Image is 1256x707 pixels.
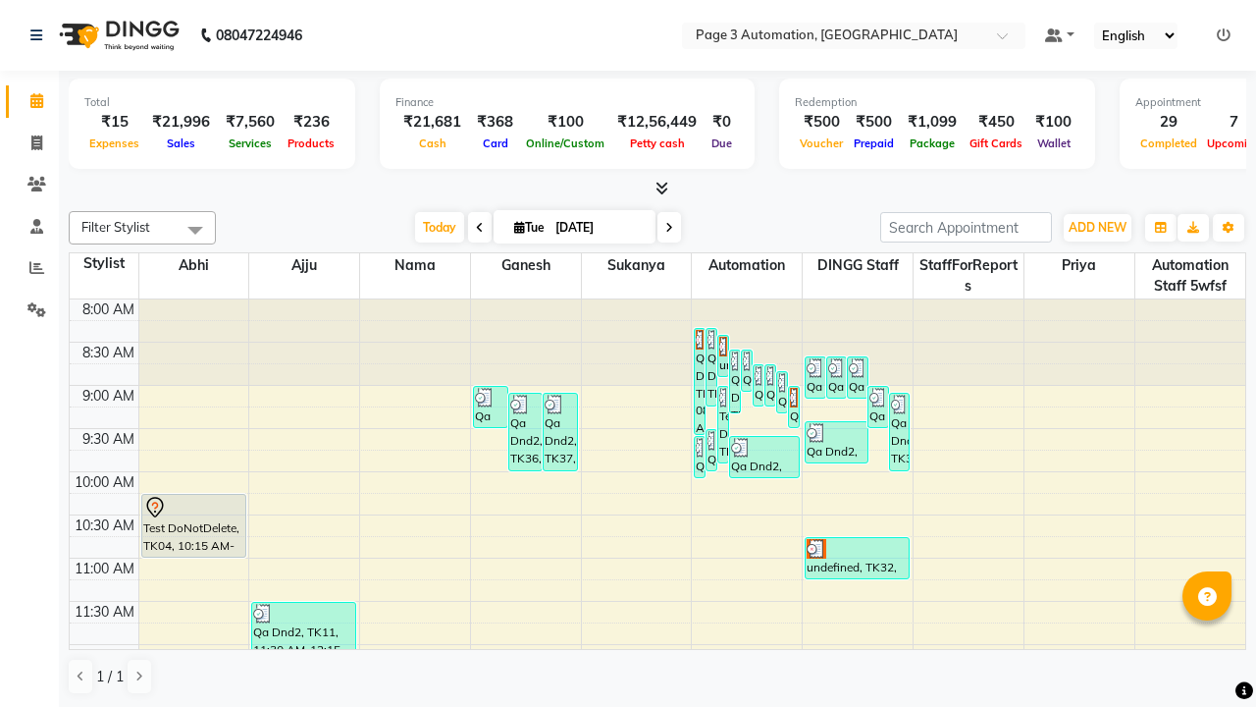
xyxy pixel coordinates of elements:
[914,253,1023,299] span: StaffForReports
[71,602,138,623] div: 11:30 AM
[509,394,543,470] div: Qa Dnd2, TK36, 09:05 AM-10:00 AM, Special Hair Wash- Men
[1027,111,1079,134] div: ₹100
[848,357,866,398] div: Qa Dnd2, TK23, 08:40 AM-09:10 AM, Hair cut Below 12 years (Boy)
[868,387,887,427] div: Qa Dnd2, TK30, 09:00 AM-09:30 AM, Hair cut Below 12 years (Boy)
[777,372,787,412] div: Qa Dnd2, TK27, 08:50 AM-09:20 AM, Hair Cut By Expert-Men
[692,253,802,278] span: Automation
[890,394,909,470] div: Qa Dnd2, TK38, 09:05 AM-10:00 AM, Special Hair Wash- Men
[765,365,775,406] div: Qa Dnd2, TK26, 08:45 AM-09:15 AM, Hair Cut By Expert-Men
[249,253,359,278] span: Ajju
[478,136,513,150] span: Card
[795,94,1079,111] div: Redemption
[900,111,965,134] div: ₹1,099
[609,111,705,134] div: ₹12,56,449
[705,111,739,134] div: ₹0
[706,430,716,470] div: Qa Dnd2, TK35, 09:30 AM-10:00 AM, Hair Cut By Expert-Men
[78,343,138,363] div: 8:30 AM
[706,329,716,406] div: Qa Dnd2, TK24, 08:20 AM-09:15 AM, Special Hair Wash- Men
[718,387,728,462] div: Test DoNotDelete, TK33, 09:00 AM-09:55 AM, Special Hair Wash- Men
[848,111,900,134] div: ₹500
[84,136,144,150] span: Expenses
[965,136,1027,150] span: Gift Cards
[1024,253,1134,278] span: Priya
[84,111,144,134] div: ₹15
[71,472,138,493] div: 10:00 AM
[78,429,138,450] div: 9:30 AM
[1135,136,1202,150] span: Completed
[1032,136,1075,150] span: Wallet
[414,136,451,150] span: Cash
[795,111,848,134] div: ₹500
[474,387,507,427] div: Qa Dnd2, TK29, 09:00 AM-09:30 AM, Hair cut Below 12 years (Boy)
[1064,214,1131,242] button: ADD NEW
[718,336,728,376] div: undefined, TK18, 08:25 AM-08:55 AM, Hair cut Below 12 years (Boy)
[549,213,648,243] input: 2025-09-02
[252,603,355,665] div: Qa Dnd2, TK11, 11:30 AM-12:15 PM, Hair Cut-Men
[730,437,798,477] div: Qa Dnd2, TK40, 09:35 AM-10:05 AM, Hair cut Below 12 years (Boy)
[806,357,824,398] div: Qa Dnd2, TK21, 08:40 AM-09:10 AM, Hair Cut By Expert-Men
[162,136,200,150] span: Sales
[582,253,692,278] span: Sukanya
[50,8,184,63] img: logo
[78,299,138,320] div: 8:00 AM
[695,329,705,434] div: Qa Dnd2, TK19, 08:20 AM-09:35 AM, Hair Cut By Expert-Men,Hair Cut-Men
[827,357,846,398] div: Qa Dnd2, TK22, 08:40 AM-09:10 AM, Hair Cut By Expert-Men
[1135,253,1245,299] span: Automation Staff 5wfsf
[216,8,302,63] b: 08047224946
[1069,220,1126,235] span: ADD NEW
[803,253,913,278] span: DINGG Staff
[395,94,739,111] div: Finance
[142,495,245,557] div: Test DoNotDelete, TK04, 10:15 AM-11:00 AM, Hair Cut-Men
[625,136,690,150] span: Petty cash
[70,253,138,274] div: Stylist
[509,220,549,235] span: Tue
[965,111,1027,134] div: ₹450
[395,111,469,134] div: ₹21,681
[78,386,138,407] div: 9:00 AM
[471,253,581,278] span: Ganesh
[806,538,909,578] div: undefined, TK32, 10:45 AM-11:15 AM, Hair Cut-Men
[905,136,960,150] span: Package
[706,136,737,150] span: Due
[754,365,763,406] div: Qa Dnd2, TK25, 08:45 AM-09:15 AM, Hair Cut By Expert-Men
[283,136,340,150] span: Products
[789,387,799,427] div: Qa Dnd2, TK31, 09:00 AM-09:30 AM, Hair cut Below 12 years (Boy)
[880,212,1052,243] input: Search Appointment
[139,253,249,278] span: Abhi
[96,667,124,687] span: 1 / 1
[84,94,340,111] div: Total
[521,111,609,134] div: ₹100
[544,394,577,470] div: Qa Dnd2, TK37, 09:05 AM-10:00 AM, Special Hair Wash- Men
[415,212,464,243] span: Today
[224,136,277,150] span: Services
[1135,111,1202,134] div: 29
[469,111,521,134] div: ₹368
[144,111,218,134] div: ₹21,996
[81,219,150,235] span: Filter Stylist
[71,559,138,579] div: 11:00 AM
[795,136,848,150] span: Voucher
[218,111,283,134] div: ₹7,560
[360,253,470,278] span: Nama
[283,111,340,134] div: ₹236
[71,516,138,536] div: 10:30 AM
[695,437,705,477] div: Qa Dnd2, TK39, 09:35 AM-10:05 AM, Hair cut Below 12 years (Boy)
[521,136,609,150] span: Online/Custom
[806,422,866,462] div: Qa Dnd2, TK34, 09:25 AM-09:55 AM, Hair cut Below 12 years (Boy)
[730,351,740,412] div: Qa Dnd2, TK28, 08:35 AM-09:20 AM, Hair Cut-Men
[849,136,899,150] span: Prepaid
[742,351,752,391] div: Qa Dnd2, TK20, 08:35 AM-09:05 AM, Hair cut Below 12 years (Boy)
[72,645,138,666] div: 12:00 PM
